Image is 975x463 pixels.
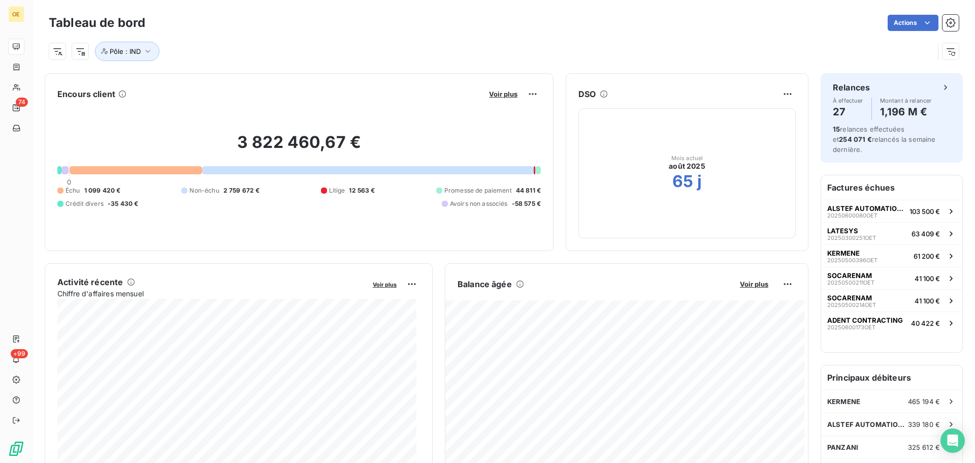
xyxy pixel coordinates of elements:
span: 20250500211OET [827,280,874,286]
span: ALSTEF AUTOMATION S.A [827,420,908,428]
span: Montant à relancer [880,98,932,104]
span: SOCARENAM [827,294,872,302]
h4: 1,196 M € [880,104,932,120]
a: 74 [8,100,24,116]
button: ADENT CONTRACTING20250600173OET40 422 € [821,312,962,334]
button: SOCARENAM20250500214OET41 100 € [821,289,962,312]
button: Actions [888,15,938,31]
span: ALSTEF AUTOMATION S.A [827,204,905,212]
span: Crédit divers [66,199,104,208]
div: Open Intercom Messenger [940,428,965,453]
h6: Principaux débiteurs [821,365,962,390]
div: OE [8,6,24,22]
img: Logo LeanPay [8,441,24,457]
h3: Tableau de bord [49,14,145,32]
h2: 65 [672,171,693,192]
h6: Relances [833,81,870,94]
span: 15 [833,125,840,133]
span: Avoirs non associés [450,199,508,208]
button: LATESYS20250300251OET63 409 € [821,222,962,244]
span: 339 180 € [908,420,940,428]
span: -35 430 € [108,199,138,208]
span: -58 575 € [512,199,541,208]
span: Voir plus [489,90,517,98]
span: 0 [67,178,71,186]
span: août 2025 [669,161,705,171]
span: Chiffre d'affaires mensuel [57,288,366,299]
span: relances effectuées et relancés la semaine dernière. [833,125,936,153]
h2: 3 822 460,67 € [57,132,541,163]
span: PANZANI [827,443,858,451]
span: 41 100 € [915,297,940,305]
button: ALSTEF AUTOMATION S.A20250600080OET103 500 € [821,200,962,222]
span: SOCARENAM [827,271,872,280]
span: 44 811 € [516,186,541,195]
span: 20250300251OET [827,235,876,241]
h6: Activité récente [57,276,123,288]
button: SOCARENAM20250500211OET41 100 € [821,267,962,289]
span: 40 422 € [911,319,940,327]
span: 74 [16,98,28,107]
span: 1 099 420 € [84,186,121,195]
button: Voir plus [370,280,400,289]
span: Promesse de paiement [444,186,512,195]
span: Mois actuel [671,155,703,161]
span: Non-échu [189,186,219,195]
button: Voir plus [737,280,771,289]
span: Litige [329,186,345,195]
h4: 27 [833,104,863,120]
span: 41 100 € [915,274,940,283]
span: À effectuer [833,98,863,104]
span: Pôle : IND [110,47,141,55]
span: KERMENE [827,397,860,406]
h6: DSO [578,88,596,100]
span: 20250600173OET [827,324,875,330]
h2: j [697,171,702,192]
h6: Balance âgée [458,278,512,290]
span: 63 409 € [912,230,940,238]
span: Échu [66,186,80,195]
span: 103 500 € [909,207,940,215]
span: 20250500396OET [827,257,877,263]
span: 465 194 € [908,397,940,406]
h6: Factures échues [821,175,962,200]
span: LATESYS [827,227,858,235]
h6: Encours client [57,88,115,100]
span: 20250600080OET [827,212,877,219]
span: 20250500214OET [827,302,876,308]
span: 254 071 € [839,135,871,143]
span: 61 200 € [914,252,940,260]
button: Pôle : IND [95,42,159,61]
button: Voir plus [486,89,521,99]
span: +99 [11,349,28,358]
span: 325 612 € [908,443,940,451]
span: ADENT CONTRACTING [827,316,903,324]
span: KERMENE [827,249,860,257]
span: 2 759 672 € [223,186,260,195]
button: KERMENE20250500396OET61 200 € [821,244,962,267]
span: Voir plus [740,280,768,288]
span: Voir plus [373,281,397,288]
span: 12 563 € [349,186,375,195]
